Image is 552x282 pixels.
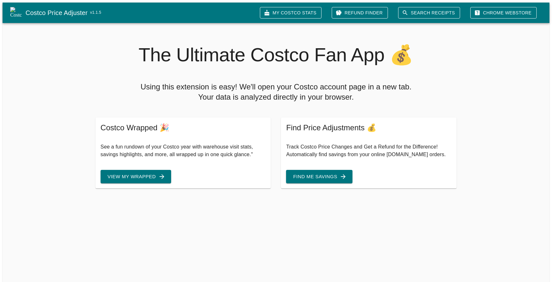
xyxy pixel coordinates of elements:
a: Search Receipts [398,7,460,19]
img: Costco Price Adjuster [10,7,22,19]
a: My Costco Stats [260,7,321,19]
a: Chrome Webstore [470,7,537,19]
a: Find Price Adjustments 💰Track Costco Price Changes and Get a Refund for the Difference! Automatic... [281,118,457,188]
h5: Using this extension is easy! We'll open your Costco account page in a new tab. Your data is anal... [95,82,457,102]
a: Costco Price Adjuster v1.1.5 [26,8,255,18]
button: View My Wrapped [101,170,171,183]
span: Find Price Adjustments 💰 [286,123,451,133]
a: Costco Wrapped 🎉See a fun rundown of your Costco year with warehouse visit stats, savings highlig... [95,118,271,188]
p: See a fun rundown of your Costco year with warehouse visit stats, savings highlights, and more, a... [101,143,266,158]
span: v 1.1.5 [90,10,101,16]
a: Refund Finder [332,7,388,19]
span: Costco Wrapped 🎉 [101,123,266,133]
p: Track Costco Price Changes and Get a Refund for the Difference! Automatically find savings from y... [286,143,451,158]
h2: The Ultimate Costco Fan App 💰 [95,43,457,66]
button: Find Me Savings [286,170,352,183]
